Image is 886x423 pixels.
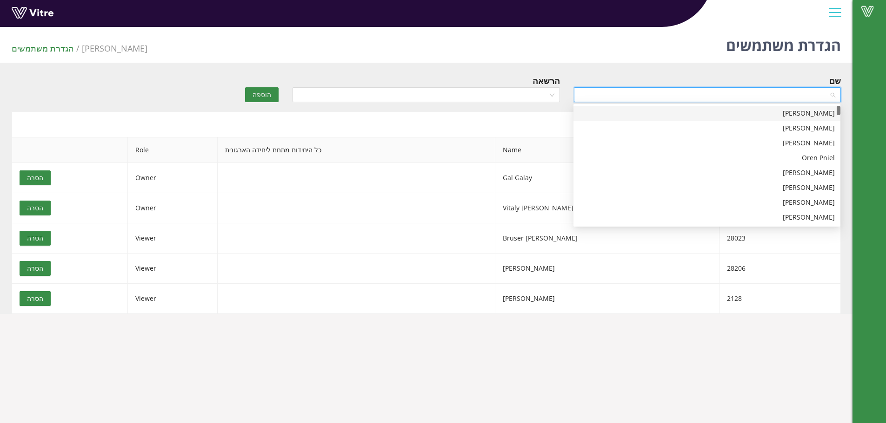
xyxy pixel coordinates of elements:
div: [PERSON_NAME] [579,182,835,193]
div: אדי ריביאקוב [573,165,840,180]
span: 379 [82,43,147,54]
span: 28206 [727,264,746,273]
div: אלכסנדר בלוברוב [573,210,840,225]
button: הסרה [20,291,51,306]
span: 2128 [727,294,742,303]
span: הסרה [27,203,43,213]
td: [PERSON_NAME] Bruser [495,223,719,254]
td: Vitaly [PERSON_NAME] [495,193,719,223]
li: הגדרת משתמשים [12,42,82,55]
span: 28023 [727,234,746,242]
div: [PERSON_NAME] [579,212,835,222]
div: Yosi Goldstein [573,136,840,150]
th: כל היחידות מתחת ליחידה הארגונית [218,137,495,163]
td: Gal Galay [495,163,719,193]
div: הרשאה [533,74,560,87]
button: הוספה [245,87,279,102]
div: אלירן אלימלך [573,195,840,210]
div: Oren Pniel [573,150,840,165]
span: הסרה [27,173,43,183]
button: הסרה [20,231,51,246]
span: הסרה [27,233,43,243]
div: Eran Segal [573,121,840,136]
div: [PERSON_NAME] [579,123,835,133]
span: הסרה [27,293,43,304]
span: Viewer [135,264,156,273]
td: [PERSON_NAME] [495,284,719,314]
div: Lital Asayag [573,106,840,121]
button: הסרה [20,201,51,215]
div: [PERSON_NAME] [579,168,835,178]
th: Role [128,137,218,163]
div: שם [829,74,841,87]
h1: הגדרת משתמשים [726,23,841,63]
div: Oren Pniel [579,153,835,163]
div: אלירן אבקסיס [573,180,840,195]
button: הסרה [20,261,51,276]
span: Viewer [135,234,156,242]
span: הסרה [27,263,43,273]
div: [PERSON_NAME] [579,138,835,148]
span: Name [495,137,719,163]
span: Owner [135,203,156,212]
div: [PERSON_NAME] [579,197,835,208]
td: [PERSON_NAME] [495,254,719,284]
div: [PERSON_NAME] [579,108,835,118]
span: Viewer [135,294,156,303]
button: הסרה [20,170,51,185]
span: Owner [135,173,156,182]
div: משתמשי טפסים [12,111,841,137]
